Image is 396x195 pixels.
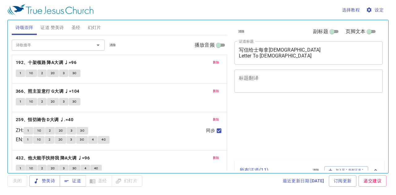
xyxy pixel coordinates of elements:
span: 清除 [313,167,319,173]
span: 证道 [65,177,81,185]
button: 3C [76,136,88,143]
button: 4 [81,165,90,172]
span: 3C [80,128,84,134]
span: 1 [19,70,21,76]
span: 1C [37,128,41,134]
span: 1C [29,166,33,171]
button: 选择教程 [340,4,363,16]
span: 递交建议 [364,177,381,185]
a: 最近更新日期 [DATE] [280,175,327,187]
button: 删除 [209,116,223,123]
span: 删除 [213,117,219,122]
b: 366、照主旨意行 G大调 ♩=104 [16,87,80,95]
button: 259、恒切祷告 D大调 ♩.=40 [16,116,75,124]
span: 2 [41,166,43,171]
span: 1 [19,166,21,171]
button: 432、他大能手扶持我 降A大调 ♩=96 [16,154,91,162]
button: 3C [69,70,80,77]
button: 1C [25,70,37,77]
span: 加入至＂所有证道＂ [328,167,364,173]
span: 1C [29,99,33,104]
button: 2 [45,127,54,134]
button: 3C [76,127,88,134]
span: 删除 [213,88,219,94]
button: 2C [55,136,67,143]
span: 设定 [367,6,384,14]
span: 清除 [238,29,245,34]
button: 3C [69,98,80,105]
button: 366、照主旨意行 G大调 ♩=104 [16,87,80,95]
span: 赞美诗 [34,177,55,185]
button: 赞美诗 [29,175,60,187]
span: 最近更新日期 [DATE] [283,177,324,185]
span: 删除 [213,60,219,65]
span: 3C [72,166,77,171]
span: 4 [84,166,86,171]
span: 圣经 [71,24,80,32]
button: 1C [33,136,45,143]
button: 3 [59,165,68,172]
b: 192、十架领路 降A大调 ♩=96 [16,59,76,66]
img: True Jesus Church [7,4,93,15]
button: 4C [98,136,110,143]
button: 2C [47,70,59,77]
span: 2C [58,137,63,142]
b: 432、他大能手扶持我 降A大调 ♩=96 [16,154,90,162]
button: 1 [24,127,33,134]
button: 2C [47,98,59,105]
button: 清除 [309,167,323,174]
button: 2 [37,165,47,172]
span: 3 [70,137,72,142]
span: 3 [63,70,65,76]
span: 3 [63,99,65,104]
span: 2 [49,137,50,142]
button: 1C [33,127,45,134]
button: 2 [45,136,54,143]
button: 清除 [106,41,120,49]
button: 加入至＂所有证道＂ [324,166,368,174]
button: 删除 [209,59,223,66]
span: 清除 [110,42,116,48]
button: 清除 [235,28,248,35]
button: 删除 [209,87,223,95]
span: 页脚文本 [346,28,366,35]
span: 4 [92,137,94,142]
a: 递交建议 [359,175,386,187]
button: 4 [88,136,97,143]
span: 播放音频 [195,41,215,49]
textarea: 写信给士每拿[DEMOGRAPHIC_DATA] Letter To [DEMOGRAPHIC_DATA] [239,47,379,59]
span: 1C [37,137,41,142]
button: Open [94,41,102,49]
p: ZH : [16,127,24,134]
p: EN : [16,136,23,143]
span: 2 [49,128,51,134]
b: 259、恒切祷告 D大调 ♩.=40 [16,116,73,124]
span: 2 [41,99,43,104]
span: 2 [41,70,43,76]
span: 选择教程 [342,6,360,14]
span: 1 [19,99,21,104]
button: 3 [67,136,76,143]
button: 2C [47,165,59,172]
button: 证道 [60,175,86,187]
span: 1C [29,70,33,76]
button: 3 [59,70,68,77]
button: 1 [16,165,25,172]
span: 3 [63,166,65,171]
span: 同步 [206,127,215,134]
span: 3 [71,128,72,134]
p: 所有证道 ( 11 ) [239,167,308,174]
iframe: from-child [232,99,354,158]
span: 证道 赞美诗 [41,24,64,32]
button: 3 [59,98,68,105]
button: 1C [25,98,37,105]
span: 4C [101,137,106,142]
span: 2C [59,128,63,134]
button: 1 [16,70,25,77]
button: 设定 [365,4,386,16]
a: 订阅更新 [329,175,357,187]
button: 1 [23,136,32,143]
span: 2C [51,166,55,171]
button: 2 [37,98,47,105]
button: 2 [37,70,47,77]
